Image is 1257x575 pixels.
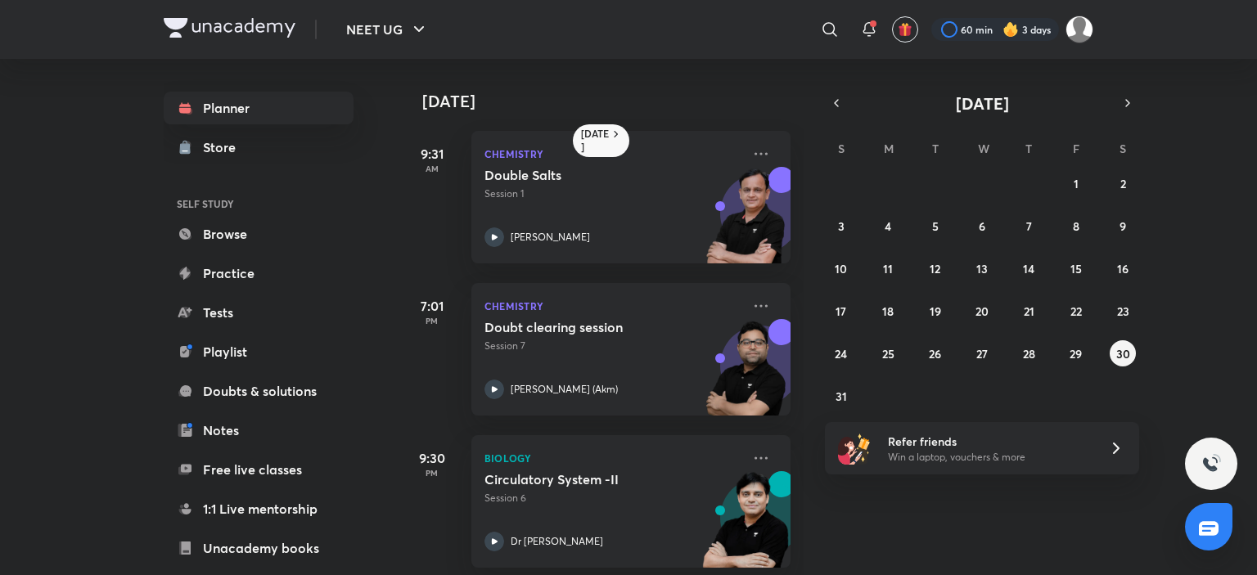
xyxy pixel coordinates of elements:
[484,471,688,487] h5: Circulatory System -II
[930,261,940,276] abbr: August 12, 2025
[1016,213,1042,239] button: August 7, 2025
[836,389,847,404] abbr: August 31, 2025
[930,303,941,319] abbr: August 19, 2025
[888,433,1089,450] h6: Refer friends
[1063,170,1089,196] button: August 1, 2025
[164,92,354,124] a: Planner
[922,298,948,324] button: August 19, 2025
[828,255,854,281] button: August 10, 2025
[484,448,741,468] p: Biology
[164,218,354,250] a: Browse
[1070,261,1082,276] abbr: August 15, 2025
[164,335,354,368] a: Playlist
[828,298,854,324] button: August 17, 2025
[164,18,295,38] img: Company Logo
[1026,218,1032,234] abbr: August 7, 2025
[1063,298,1089,324] button: August 22, 2025
[883,261,893,276] abbr: August 11, 2025
[511,382,618,397] p: [PERSON_NAME] (Akm)
[164,414,354,447] a: Notes
[1120,176,1126,191] abbr: August 2, 2025
[898,22,912,37] img: avatar
[975,303,989,319] abbr: August 20, 2025
[1116,346,1130,362] abbr: August 30, 2025
[969,213,995,239] button: August 6, 2025
[484,319,688,335] h5: Doubt clearing session
[1117,303,1129,319] abbr: August 23, 2025
[164,18,295,42] a: Company Logo
[969,340,995,366] button: August 27, 2025
[484,144,741,164] p: Chemistry
[399,468,465,478] p: PM
[1073,218,1079,234] abbr: August 8, 2025
[164,257,354,290] a: Practice
[836,303,846,319] abbr: August 17, 2025
[701,167,791,280] img: unacademy
[835,346,847,362] abbr: August 24, 2025
[976,261,988,276] abbr: August 13, 2025
[922,340,948,366] button: August 26, 2025
[164,131,354,164] a: Store
[399,316,465,326] p: PM
[1063,340,1089,366] button: August 29, 2025
[875,255,901,281] button: August 11, 2025
[828,213,854,239] button: August 3, 2025
[1066,16,1093,43] img: Kebir Hasan Sk
[979,218,985,234] abbr: August 6, 2025
[1016,340,1042,366] button: August 28, 2025
[164,532,354,564] a: Unacademy books
[875,298,901,324] button: August 18, 2025
[885,218,891,234] abbr: August 4, 2025
[969,255,995,281] button: August 13, 2025
[969,298,995,324] button: August 20, 2025
[1110,255,1136,281] button: August 16, 2025
[1110,170,1136,196] button: August 2, 2025
[882,346,894,362] abbr: August 25, 2025
[399,448,465,468] h5: 9:30
[336,13,439,46] button: NEET UG
[929,346,941,362] abbr: August 26, 2025
[835,261,847,276] abbr: August 10, 2025
[164,492,354,525] a: 1:1 Live mentorship
[922,255,948,281] button: August 12, 2025
[1002,21,1019,38] img: streak
[875,213,901,239] button: August 4, 2025
[892,16,918,43] button: avatar
[511,230,590,245] p: [PERSON_NAME]
[399,144,465,164] h5: 9:31
[976,346,988,362] abbr: August 27, 2025
[1120,141,1126,156] abbr: Saturday
[581,128,610,154] h6: [DATE]
[1074,176,1079,191] abbr: August 1, 2025
[932,141,939,156] abbr: Tuesday
[164,453,354,486] a: Free live classes
[1070,346,1082,362] abbr: August 29, 2025
[882,303,894,319] abbr: August 18, 2025
[484,491,741,505] p: Session 6
[1063,213,1089,239] button: August 8, 2025
[1201,454,1221,474] img: ttu
[828,340,854,366] button: August 24, 2025
[1070,303,1082,319] abbr: August 22, 2025
[888,450,1089,465] p: Win a laptop, vouchers & more
[484,167,688,183] h5: Double Salts
[1023,261,1034,276] abbr: August 14, 2025
[1023,346,1035,362] abbr: August 28, 2025
[484,339,741,353] p: Session 7
[399,164,465,173] p: AM
[922,213,948,239] button: August 5, 2025
[1120,218,1126,234] abbr: August 9, 2025
[484,186,741,201] p: Session 1
[1016,298,1042,324] button: August 21, 2025
[164,190,354,218] h6: SELF STUDY
[1016,255,1042,281] button: August 14, 2025
[978,141,989,156] abbr: Wednesday
[848,92,1116,115] button: [DATE]
[701,319,791,432] img: unacademy
[422,92,807,111] h4: [DATE]
[164,296,354,329] a: Tests
[399,296,465,316] h5: 7:01
[956,92,1009,115] span: [DATE]
[164,375,354,407] a: Doubts & solutions
[484,296,741,316] p: Chemistry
